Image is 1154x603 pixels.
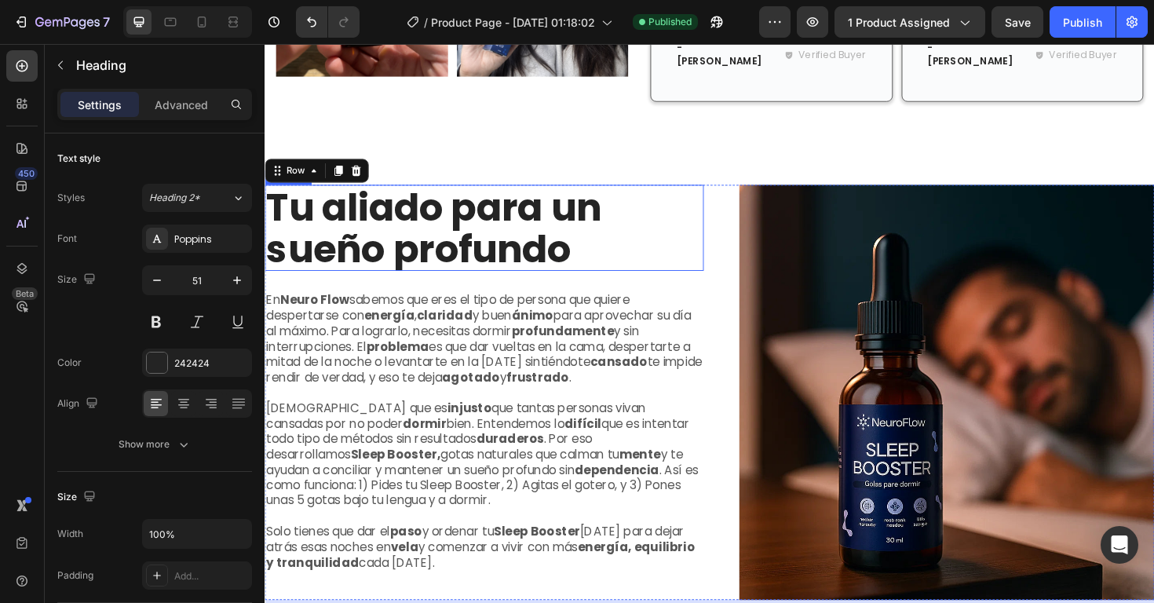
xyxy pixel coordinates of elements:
strong: injusto [193,377,240,395]
strong: paso [133,507,166,525]
p: Solo tienes que dar el y ordenar tu [DATE] para dejar atrás esas noches en y comenzar a vivir con... [2,509,463,557]
div: 242424 [174,356,248,371]
div: Publish [1063,14,1102,31]
span: 1 product assigned [848,14,950,31]
strong: Sleep Booster [243,507,334,525]
input: Auto [143,520,251,548]
strong: cansado [345,327,405,345]
button: 7 [6,6,117,38]
strong: problema [108,312,173,330]
div: Color [57,356,82,370]
div: Open Intercom Messenger [1101,526,1138,564]
div: Beta [12,287,38,300]
strong: energía [105,279,159,297]
strong: frustrado [256,344,322,362]
strong: energía, equilibrio y tranquilidad [2,524,455,558]
div: Padding [57,568,93,583]
button: Show more [57,430,252,459]
div: Undo/Redo [296,6,360,38]
span: Published [648,15,692,29]
button: 1 product assigned [834,6,985,38]
strong: dormir [146,393,192,411]
div: 450 [15,167,38,180]
button: Save [991,6,1043,38]
div: Size [57,487,99,508]
div: Align [57,393,101,415]
div: Width [57,527,83,541]
strong: Neuro Flow [16,262,89,280]
strong: profundamente [261,295,370,313]
strong: ánimo [261,279,305,297]
p: Tu aliado para un sueño profundo [2,151,463,239]
strong: difícil [317,393,356,411]
div: Font [57,232,77,246]
button: Heading 2* [142,184,252,212]
p: Verified Buyer [565,4,637,20]
p: 7 [103,13,110,31]
img: gempages_557136869737890579-a1874bf6-7c70-48be-bed1-408b7646641c.webp [502,149,942,589]
strong: mente [375,426,419,444]
div: Row [20,127,46,141]
p: Advanced [155,97,208,113]
div: Text style [57,152,100,166]
strong: claridad [161,279,220,297]
div: Add... [174,569,248,583]
p: En sabemos que eres el tipo de persona que quiere despertarse con , y buen para aprovechar su día... [2,264,463,362]
strong: agotado [188,344,249,362]
p: Heading [76,56,246,75]
p: [DEMOGRAPHIC_DATA] que es que tantas personas vivan cansadas por no poder bien. Entendemos lo que... [2,378,463,493]
span: / [424,14,428,31]
strong: duraderos [224,409,295,427]
span: Save [1005,16,1031,29]
iframe: Design area [265,44,1154,603]
div: Size [57,269,99,291]
strong: dependencia [328,442,418,460]
div: Show more [119,437,192,452]
p: Verified Buyer [831,4,902,20]
strong: Sleep Booster, [91,426,186,444]
div: Styles [57,191,85,205]
p: Settings [78,97,122,113]
span: Heading 2* [149,191,200,205]
strong: vela [133,524,163,542]
div: Poppins [174,232,248,247]
button: Publish [1050,6,1116,38]
span: Product Page - [DATE] 01:18:02 [431,14,595,31]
